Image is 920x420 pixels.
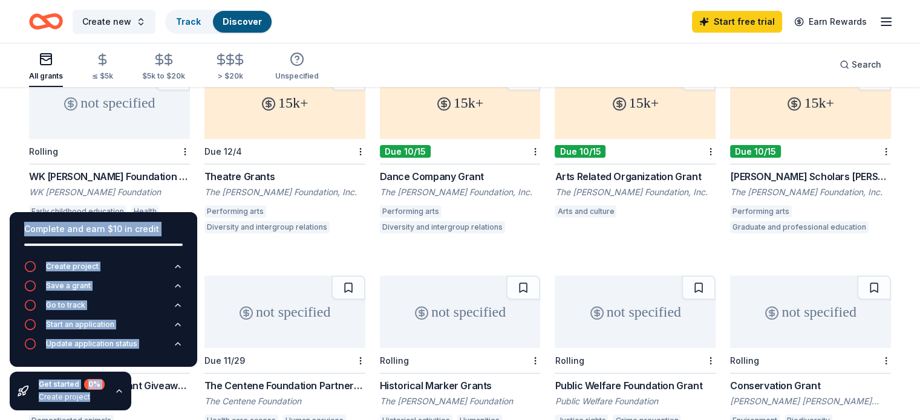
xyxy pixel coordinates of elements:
[84,379,105,390] div: 0 %
[730,276,891,348] div: not specified
[46,300,85,310] div: Go to track
[29,66,190,247] a: not specifiedRollingWK [PERSON_NAME] Foundation GrantWK [PERSON_NAME] FoundationEarly childhood e...
[223,16,262,27] a: Discover
[830,53,891,77] button: Search
[380,378,541,393] div: Historical Marker Grants
[24,318,183,338] button: Start an application
[176,16,201,27] a: Track
[380,276,541,348] div: not specified
[380,205,442,218] div: Performing arts
[29,169,190,184] div: WK [PERSON_NAME] Foundation Grant
[730,205,792,218] div: Performing arts
[555,378,716,393] div: Public Welfare Foundation Grant
[380,66,541,237] a: 15k+Due 10/15Dance Company GrantThe [PERSON_NAME] Foundation, Inc.Performing artsDiversity and in...
[24,280,183,299] button: Save a grant
[275,47,319,87] button: Unspecified
[692,11,782,33] a: Start free trial
[380,395,541,407] div: The [PERSON_NAME] Foundation
[730,145,781,158] div: Due 10/15
[555,169,716,184] div: Arts Related Organization Grant
[214,71,246,81] div: > $20k
[46,320,114,329] div: Start an application
[204,221,330,233] div: Diversity and intergroup relations
[380,145,431,158] div: Due 10/15
[204,378,365,393] div: The Centene Foundation Partners Program
[380,355,409,366] div: Rolling
[29,7,63,36] a: Home
[787,11,874,33] a: Earn Rewards
[73,10,155,34] button: Create new
[380,221,505,233] div: Diversity and intergroup relations
[165,10,273,34] button: TrackDiscover
[204,66,365,237] a: 15k+Due 12/4Theatre GrantsThe [PERSON_NAME] Foundation, Inc.Performing artsDiversity and intergro...
[46,281,91,291] div: Save a grant
[555,395,716,407] div: Public Welfare Foundation
[204,169,365,184] div: Theatre Grants
[24,299,183,318] button: Go to track
[82,15,131,29] span: Create new
[730,378,891,393] div: Conservation Grant
[555,276,716,348] div: not specified
[730,66,891,139] div: 15k+
[380,186,541,198] div: The [PERSON_NAME] Foundation, Inc.
[29,146,58,157] div: Rolling
[204,186,365,198] div: The [PERSON_NAME] Foundation, Inc.
[24,338,183,357] button: Update application status
[24,222,183,236] div: Complete and earn $10 in credit
[204,355,245,366] div: Due 11/29
[29,71,63,81] div: All grants
[730,395,891,407] div: [PERSON_NAME] [PERSON_NAME] Foundation
[555,205,616,218] div: Arts and culture
[39,392,105,402] div: Create project
[29,186,190,198] div: WK [PERSON_NAME] Foundation
[46,262,99,271] div: Create project
[555,186,716,198] div: The [PERSON_NAME] Foundation, Inc.
[214,48,246,87] button: > $20k
[39,379,105,390] div: Get started
[24,260,183,280] button: Create project
[555,66,716,139] div: 15k+
[275,71,319,81] div: Unspecified
[204,146,242,157] div: Due 12/4
[380,66,541,139] div: 15k+
[142,48,185,87] button: $5k to $20k
[730,221,869,233] div: Graduate and professional education
[204,276,365,348] div: not specified
[852,57,881,72] span: Search
[204,205,266,218] div: Performing arts
[29,66,190,139] div: not specified
[730,66,891,237] a: 15k+Due 10/15[PERSON_NAME] Scholars [PERSON_NAME]The [PERSON_NAME] Foundation, Inc.Performing art...
[142,71,185,81] div: $5k to $20k
[730,186,891,198] div: The [PERSON_NAME] Foundation, Inc.
[380,169,541,184] div: Dance Company Grant
[730,169,891,184] div: [PERSON_NAME] Scholars [PERSON_NAME]
[730,355,759,366] div: Rolling
[92,48,113,87] button: ≤ $5k
[46,339,137,349] div: Update application status
[555,355,584,366] div: Rolling
[204,395,365,407] div: The Centene Foundation
[92,71,113,81] div: ≤ $5k
[204,66,365,139] div: 15k+
[29,47,63,87] button: All grants
[555,66,716,221] a: 15k+Due 10/15Arts Related Organization GrantThe [PERSON_NAME] Foundation, Inc.Arts and culture
[555,145,605,158] div: Due 10/15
